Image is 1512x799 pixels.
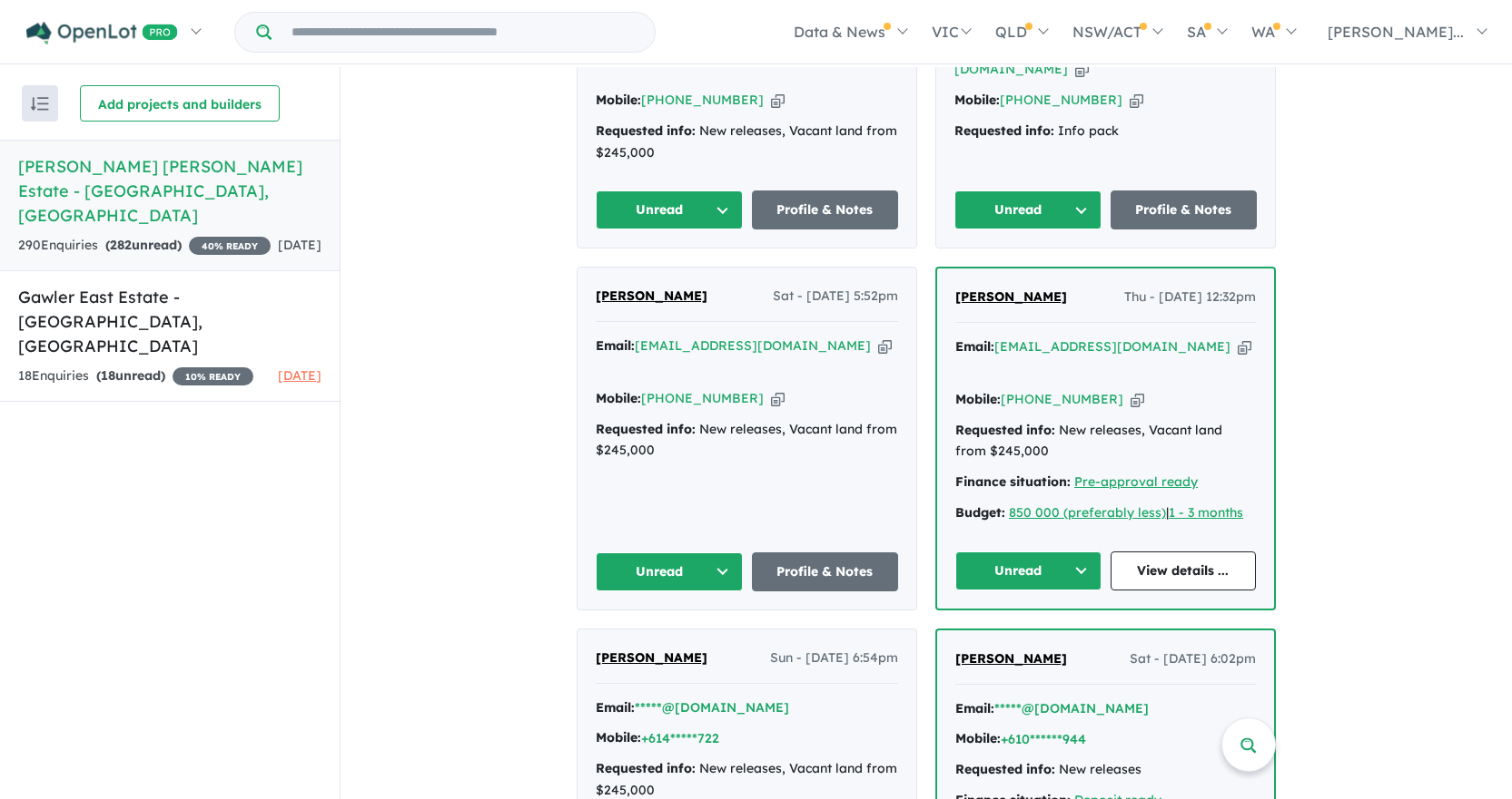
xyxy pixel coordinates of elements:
[878,336,892,356] button: Copy
[955,761,1055,777] strong: Requested info:
[955,648,1067,670] a: [PERSON_NAME]
[955,422,1055,438] strong: Requested info:
[994,338,1230,355] a: [EMAIL_ADDRESS][DOMAIN_NAME]
[1328,23,1464,41] span: [PERSON_NAME]...
[101,367,115,384] span: 18
[596,122,696,139] strong: Requested info:
[955,700,994,716] strong: Email:
[275,13,651,52] input: Try estate name, suburb, builder or developer
[96,367,165,384] strong: ( unread)
[1130,91,1143,110] button: Copy
[596,286,707,307] a: [PERSON_NAME]
[955,551,1102,590] button: Unread
[641,390,764,406] a: [PHONE_NUMBER]
[596,699,635,716] strong: Email:
[1074,473,1198,490] a: Pre-approval ready
[1075,60,1089,79] button: Copy
[596,390,641,406] strong: Mobile:
[173,367,253,385] span: 10 % READY
[1124,287,1256,308] span: Thu - [DATE] 12:32pm
[955,391,1001,407] strong: Mobile:
[773,286,898,307] span: Sat - [DATE] 5:52pm
[954,92,1000,108] strong: Mobile:
[955,504,1005,521] strong: Budget:
[955,759,1256,781] div: New releases
[955,420,1256,463] div: New releases, Vacant land from $245,000
[596,287,707,304] span: [PERSON_NAME]
[955,650,1067,667] span: [PERSON_NAME]
[596,552,743,591] button: Unread
[955,473,1071,490] strong: Finance situation:
[1111,190,1258,229] a: Profile & Notes
[955,502,1256,524] div: |
[954,121,1257,142] div: Info pack
[955,288,1067,305] span: [PERSON_NAME]
[596,648,707,669] a: [PERSON_NAME]
[18,235,271,257] div: 290 Enquir ies
[31,97,49,111] img: sort.svg
[1009,504,1166,521] a: 850 000 (preferably less)
[80,85,280,122] button: Add projects and builders
[18,285,321,358] h5: Gawler East Estate - [GEOGRAPHIC_DATA] , [GEOGRAPHIC_DATA]
[1111,551,1257,590] a: View details ...
[771,389,785,408] button: Copy
[278,237,321,253] span: [DATE]
[770,648,898,669] span: Sun - [DATE] 6:54pm
[596,190,743,229] button: Unread
[596,729,641,745] strong: Mobile:
[105,237,182,253] strong: ( unread)
[596,337,635,354] strong: Email:
[596,421,696,437] strong: Requested info:
[596,419,898,463] div: New releases, Vacant land from $245,000
[955,338,994,355] strong: Email:
[110,237,132,253] span: 282
[955,730,1001,746] strong: Mobile:
[641,92,764,108] a: [PHONE_NUMBER]
[18,154,321,228] h5: [PERSON_NAME] [PERSON_NAME] Estate - [GEOGRAPHIC_DATA] , [GEOGRAPHIC_DATA]
[278,367,321,384] span: [DATE]
[596,760,696,776] strong: Requested info:
[596,121,898,164] div: New releases, Vacant land from $245,000
[1238,337,1251,356] button: Copy
[596,649,707,666] span: [PERSON_NAME]
[1001,391,1123,407] a: [PHONE_NUMBER]
[771,91,785,110] button: Copy
[1131,390,1144,409] button: Copy
[18,365,253,387] div: 18 Enquir ies
[1000,92,1122,108] a: [PHONE_NUMBER]
[955,287,1067,308] a: [PERSON_NAME]
[954,122,1054,139] strong: Requested info:
[26,22,178,44] img: Openlot PRO Logo White
[596,92,641,108] strong: Mobile:
[752,190,899,229] a: Profile & Notes
[635,337,871,354] a: [EMAIL_ADDRESS][DOMAIN_NAME]
[954,190,1102,229] button: Unread
[1169,504,1243,521] a: 1 - 3 months
[189,237,271,255] span: 40 % READY
[1130,648,1256,670] span: Sat - [DATE] 6:02pm
[752,552,899,591] a: Profile & Notes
